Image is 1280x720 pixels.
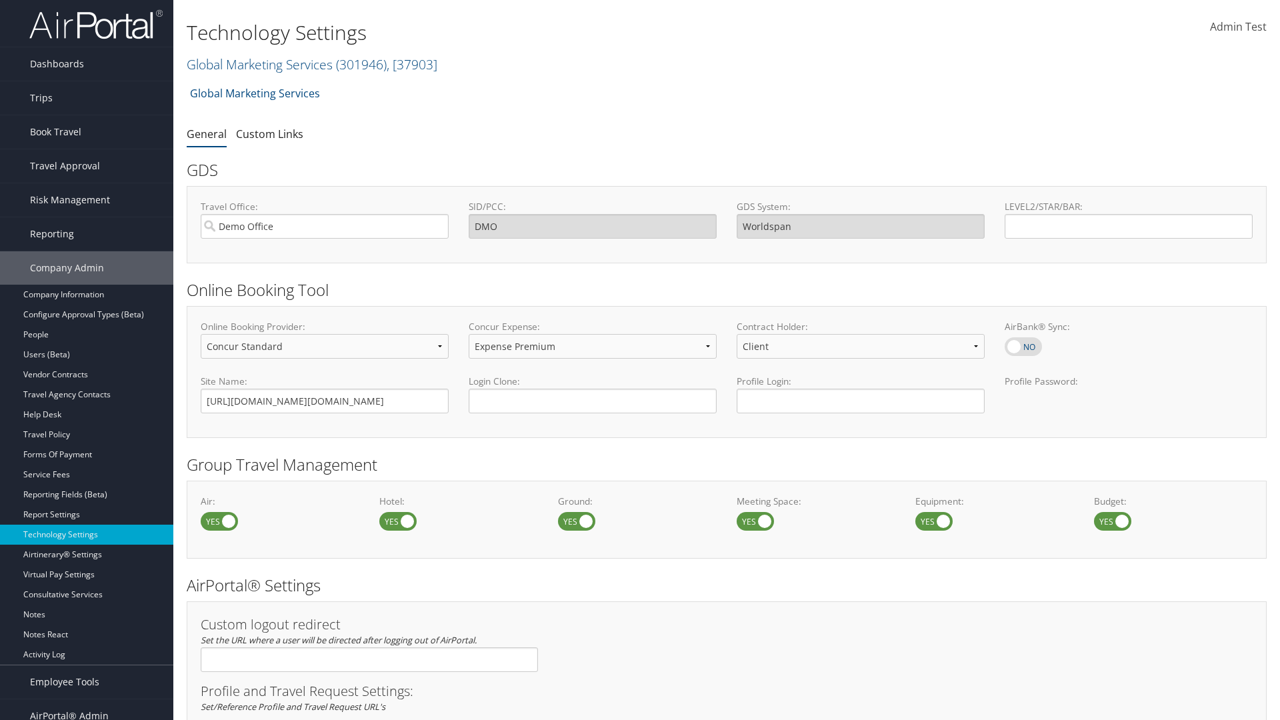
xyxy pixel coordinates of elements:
[236,127,303,141] a: Custom Links
[187,127,227,141] a: General
[30,183,110,217] span: Risk Management
[187,574,1267,597] h2: AirPortal® Settings
[30,81,53,115] span: Trips
[187,19,907,47] h1: Technology Settings
[190,80,320,107] a: Global Marketing Services
[737,200,985,213] label: GDS System:
[915,495,1074,508] label: Equipment:
[30,665,99,699] span: Employee Tools
[737,389,985,413] input: Profile Login:
[1005,337,1042,356] label: AirBank® Sync
[469,375,717,388] label: Login Clone:
[469,320,717,333] label: Concur Expense:
[201,375,449,388] label: Site Name:
[201,701,385,713] em: Set/Reference Profile and Travel Request URL's
[201,495,359,508] label: Air:
[387,55,437,73] span: , [ 37903 ]
[379,495,538,508] label: Hotel:
[187,279,1267,301] h2: Online Booking Tool
[187,55,437,73] a: Global Marketing Services
[29,9,163,40] img: airportal-logo.png
[558,495,717,508] label: Ground:
[201,618,538,631] h3: Custom logout redirect
[1005,375,1253,413] label: Profile Password:
[30,115,81,149] span: Book Travel
[187,453,1267,476] h2: Group Travel Management
[201,634,477,646] em: Set the URL where a user will be directed after logging out of AirPortal.
[187,159,1257,181] h2: GDS
[737,495,895,508] label: Meeting Space:
[1094,495,1253,508] label: Budget:
[201,320,449,333] label: Online Booking Provider:
[1210,7,1267,48] a: Admin Test
[336,55,387,73] span: ( 301946 )
[1210,19,1267,34] span: Admin Test
[1005,200,1253,213] label: LEVEL2/STAR/BAR:
[737,320,985,333] label: Contract Holder:
[30,251,104,285] span: Company Admin
[30,217,74,251] span: Reporting
[737,375,985,413] label: Profile Login:
[201,685,1253,698] h3: Profile and Travel Request Settings:
[30,47,84,81] span: Dashboards
[469,200,717,213] label: SID/PCC:
[1005,320,1253,333] label: AirBank® Sync:
[30,149,100,183] span: Travel Approval
[201,200,449,213] label: Travel Office:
